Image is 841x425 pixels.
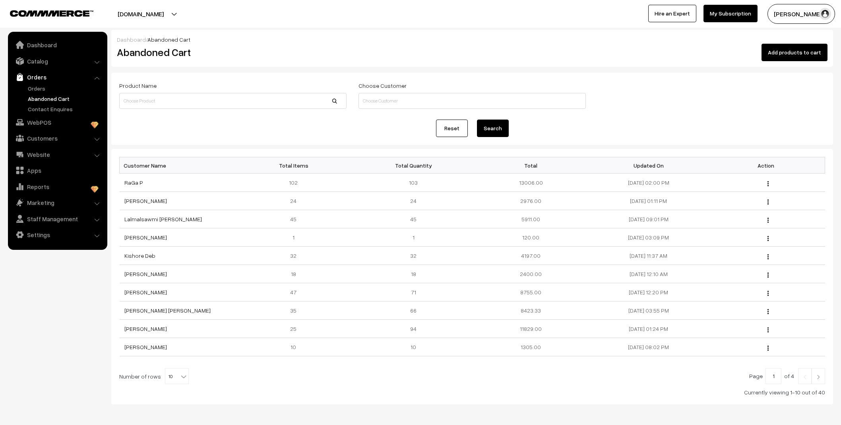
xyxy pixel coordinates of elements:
img: Menu [767,346,769,351]
img: Menu [767,218,769,223]
span: Abandoned Cart [147,36,190,43]
a: Customers [10,131,105,145]
td: [DATE] 12:10 AM [590,265,707,283]
td: 47 [237,283,355,301]
div: Currently viewing 1-10 out of 40 [119,388,825,396]
td: [DATE] 12:20 PM [590,283,707,301]
td: 32 [237,247,355,265]
input: Choose Product [119,93,347,109]
a: RaGa P [124,179,143,186]
td: 32 [355,247,472,265]
th: Updated On [590,157,707,174]
img: user [819,8,831,20]
img: Menu [767,309,769,314]
td: [DATE] 03:55 PM [590,301,707,320]
a: [PERSON_NAME] [124,234,167,241]
img: Left [801,375,808,379]
td: 66 [355,301,472,320]
img: Menu [767,181,769,186]
td: 8423.33 [472,301,590,320]
div: / [117,35,827,44]
span: Number of rows [119,372,161,381]
img: Menu [767,199,769,205]
td: [DATE] 01:11 PM [590,192,707,210]
a: [PERSON_NAME] [124,325,167,332]
label: Choose Customer [358,81,407,90]
td: 71 [355,283,472,301]
a: Settings [10,228,105,242]
a: Website [10,147,105,162]
span: 10 [165,369,188,384]
th: Total [472,157,590,174]
a: [PERSON_NAME] [124,270,167,277]
a: Staff Management [10,212,105,226]
a: Lalmalsawmi [PERSON_NAME] [124,216,202,222]
td: 11829.00 [472,320,590,338]
td: 120.00 [472,228,590,247]
a: Apps [10,163,105,178]
td: [DATE] 02:00 PM [590,174,707,192]
td: 13006.00 [472,174,590,192]
th: Total Quantity [355,157,472,174]
td: 24 [237,192,355,210]
td: [DATE] 08:02 PM [590,338,707,356]
a: Marketing [10,195,105,210]
a: Reports [10,180,105,194]
td: 10 [237,338,355,356]
td: 103 [355,174,472,192]
a: Abandoned Cart [26,95,105,103]
a: Reset [436,120,468,137]
td: 8755.00 [472,283,590,301]
img: Menu [767,254,769,259]
a: Orders [10,70,105,84]
img: COMMMERCE [10,10,93,16]
a: [PERSON_NAME] [124,289,167,296]
span: 10 [165,368,189,384]
a: Orders [26,84,105,93]
img: Menu [767,236,769,241]
a: WebPOS [10,115,105,129]
td: [DATE] 03:09 PM [590,228,707,247]
button: Search [477,120,509,137]
a: Dashboard [10,38,105,52]
img: Menu [767,327,769,332]
td: 18 [237,265,355,283]
td: 35 [237,301,355,320]
td: 5911.00 [472,210,590,228]
td: [DATE] 01:24 PM [590,320,707,338]
a: [PERSON_NAME] [124,344,167,350]
span: of 4 [784,373,794,379]
input: Choose Customer [358,93,586,109]
a: [PERSON_NAME] [124,197,167,204]
a: [PERSON_NAME] [PERSON_NAME] [124,307,211,314]
th: Total Items [237,157,355,174]
td: 4197.00 [472,247,590,265]
td: 1 [355,228,472,247]
label: Product Name [119,81,157,90]
td: 45 [355,210,472,228]
td: 94 [355,320,472,338]
button: [DOMAIN_NAME] [90,4,192,24]
th: Action [707,157,825,174]
a: Hire an Expert [648,5,696,22]
td: 2400.00 [472,265,590,283]
td: 18 [355,265,472,283]
img: Menu [767,291,769,296]
td: 1305.00 [472,338,590,356]
a: My Subscription [703,5,758,22]
a: Dashboard [117,36,146,43]
h2: Abandoned Cart [117,46,346,58]
td: [DATE] 09:01 PM [590,210,707,228]
td: 102 [237,174,355,192]
a: Contact Enquires [26,105,105,113]
button: [PERSON_NAME] [767,4,835,24]
td: 2976.00 [472,192,590,210]
button: Add products to cart [762,44,827,61]
img: Right [815,375,822,379]
td: 1 [237,228,355,247]
a: Kishore Deb [124,252,155,259]
td: 45 [237,210,355,228]
img: Menu [767,272,769,278]
td: 24 [355,192,472,210]
span: Page [749,373,763,379]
